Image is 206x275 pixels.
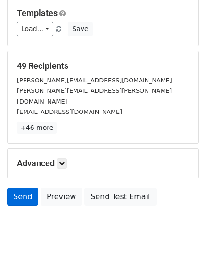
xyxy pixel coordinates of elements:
small: [PERSON_NAME][EMAIL_ADDRESS][DOMAIN_NAME] [17,77,172,84]
h5: 49 Recipients [17,61,189,71]
a: +46 more [17,122,57,134]
small: [EMAIL_ADDRESS][DOMAIN_NAME] [17,108,122,115]
div: Widget de chat [159,230,206,275]
a: Send Test Email [84,188,156,206]
h5: Advanced [17,158,189,169]
a: Load... [17,22,53,36]
button: Save [68,22,92,36]
a: Send [7,188,38,206]
iframe: Chat Widget [159,230,206,275]
a: Preview [41,188,82,206]
a: Templates [17,8,58,18]
small: [PERSON_NAME][EMAIL_ADDRESS][PERSON_NAME][DOMAIN_NAME] [17,87,172,105]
